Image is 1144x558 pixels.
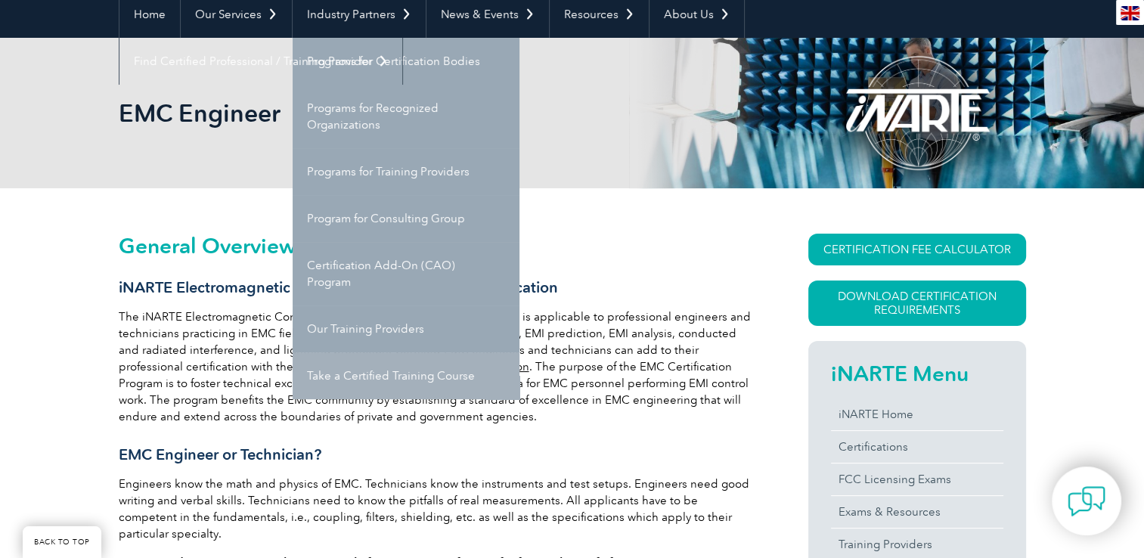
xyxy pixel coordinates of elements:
a: Certification Add-On (CAO) Program [293,242,519,305]
img: contact-chat.png [1068,482,1105,520]
h3: iNARTE Electromagnetic Compatibility (EMC/EMI) Certification [119,278,754,297]
a: Our Training Providers [293,305,519,352]
a: Exams & Resources [831,496,1003,528]
a: Programs for Recognized Organizations [293,85,519,148]
a: Programs for Training Providers [293,148,519,195]
h2: General Overview [119,234,754,258]
h1: EMC Engineer [119,98,699,128]
img: en [1121,6,1139,20]
h2: iNARTE Menu [831,361,1003,386]
a: Download Certification Requirements [808,281,1026,326]
a: FCC Licensing Exams [831,463,1003,495]
a: Certifications [831,431,1003,463]
a: BACK TO TOP [23,526,101,558]
a: CERTIFICATION FEE CALCULATOR [808,234,1026,265]
h3: EMC Engineer or Technician? [119,445,754,464]
p: The iNARTE Electromagnetic Compatibility (EMC/EMI) Certification Program is applicable to profess... [119,308,754,425]
a: Find Certified Professional / Training Provider [119,38,402,85]
a: iNARTE Home [831,398,1003,430]
p: Engineers know the math and physics of EMC. Technicians know the instruments and test setups. Eng... [119,476,754,542]
a: Take a Certified Training Course [293,352,519,399]
a: Program for Consulting Group [293,195,519,242]
a: Programs for Certification Bodies [293,38,519,85]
